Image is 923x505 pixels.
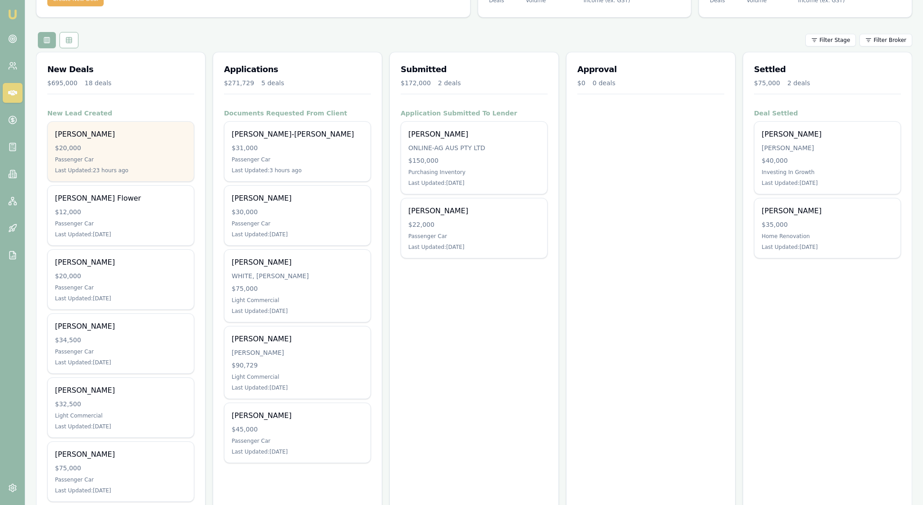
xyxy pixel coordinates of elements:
[762,129,893,140] div: [PERSON_NAME]
[408,233,540,240] div: Passenger Car
[593,78,616,87] div: 0 deals
[47,63,194,76] h3: New Deals
[401,78,431,87] div: $172,000
[224,63,371,76] h3: Applications
[55,385,187,396] div: [PERSON_NAME]
[261,78,284,87] div: 5 deals
[224,78,254,87] div: $271,729
[408,206,540,216] div: [PERSON_NAME]
[55,464,187,473] div: $75,000
[819,37,850,44] span: Filter Stage
[408,156,540,165] div: $150,000
[55,487,187,494] div: Last Updated: [DATE]
[232,297,363,304] div: Light Commercial
[55,220,187,227] div: Passenger Car
[787,78,810,87] div: 2 deals
[232,361,363,370] div: $90,729
[754,78,780,87] div: $75,000
[408,243,540,251] div: Last Updated: [DATE]
[232,271,363,280] div: WHITE, [PERSON_NAME]
[232,437,363,445] div: Passenger Car
[232,207,363,216] div: $30,000
[232,373,363,381] div: Light Commercial
[762,143,893,152] div: [PERSON_NAME]
[873,37,906,44] span: Filter Broker
[232,448,363,455] div: Last Updated: [DATE]
[55,348,187,355] div: Passenger Car
[577,63,724,76] h3: Approval
[232,334,363,344] div: [PERSON_NAME]
[55,257,187,268] div: [PERSON_NAME]
[85,78,112,87] div: 18 deals
[577,78,585,87] div: $0
[232,308,363,315] div: Last Updated: [DATE]
[232,129,363,140] div: [PERSON_NAME]-[PERSON_NAME]
[232,257,363,268] div: [PERSON_NAME]
[408,143,540,152] div: ONLINE-AG AUS PTY LTD
[805,34,856,46] button: Filter Stage
[232,425,363,434] div: $45,000
[438,78,461,87] div: 2 deals
[55,156,187,163] div: Passenger Car
[224,109,371,118] h4: Documents Requested From Client
[408,179,540,187] div: Last Updated: [DATE]
[232,220,363,227] div: Passenger Car
[232,167,363,174] div: Last Updated: 3 hours ago
[401,109,548,118] h4: Application Submitted To Lender
[754,63,901,76] h3: Settled
[762,243,893,251] div: Last Updated: [DATE]
[55,412,187,419] div: Light Commercial
[232,384,363,391] div: Last Updated: [DATE]
[754,109,901,118] h4: Deal Settled
[7,9,18,20] img: emu-icon-u.png
[762,169,893,176] div: Investing In Growth
[232,348,363,357] div: [PERSON_NAME]
[55,129,187,140] div: [PERSON_NAME]
[55,295,187,302] div: Last Updated: [DATE]
[408,129,540,140] div: [PERSON_NAME]
[401,63,548,76] h3: Submitted
[55,321,187,332] div: [PERSON_NAME]
[762,179,893,187] div: Last Updated: [DATE]
[55,207,187,216] div: $12,000
[55,284,187,291] div: Passenger Car
[55,449,187,460] div: [PERSON_NAME]
[762,220,893,229] div: $35,000
[762,156,893,165] div: $40,000
[232,231,363,238] div: Last Updated: [DATE]
[859,34,912,46] button: Filter Broker
[762,206,893,216] div: [PERSON_NAME]
[762,233,893,240] div: Home Renovation
[232,156,363,163] div: Passenger Car
[55,193,187,204] div: [PERSON_NAME] Flower
[55,143,187,152] div: $20,000
[55,399,187,409] div: $32,500
[55,167,187,174] div: Last Updated: 23 hours ago
[55,476,187,483] div: Passenger Car
[232,193,363,204] div: [PERSON_NAME]
[232,410,363,421] div: [PERSON_NAME]
[55,335,187,344] div: $34,500
[55,423,187,430] div: Last Updated: [DATE]
[47,109,194,118] h4: New Lead Created
[232,284,363,293] div: $75,000
[55,231,187,238] div: Last Updated: [DATE]
[55,271,187,280] div: $20,000
[408,220,540,229] div: $22,000
[232,143,363,152] div: $31,000
[408,169,540,176] div: Purchasing Inventory
[47,78,78,87] div: $695,000
[55,359,187,366] div: Last Updated: [DATE]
